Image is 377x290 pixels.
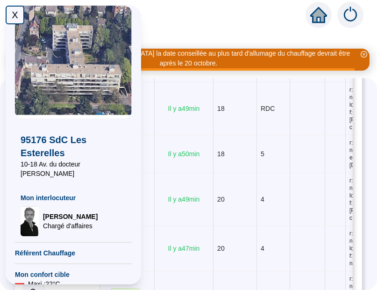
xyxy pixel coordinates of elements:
[217,245,225,252] span: 20
[43,221,98,231] span: Chargé d'affaires
[22,49,355,68] div: Pour Toulouse Lyon [GEOGRAPHIC_DATA] la date conseillée au plus tard d'allumage du chauffage devr...
[21,159,126,178] span: 10-18 Av. du docteur [PERSON_NAME]
[168,245,200,252] span: Il y a 47 min
[361,51,367,58] span: close-circle
[15,248,132,258] span: Référent Chauffage
[261,150,264,158] span: 5
[43,212,98,221] span: [PERSON_NAME]
[261,105,275,112] span: RDC
[21,133,126,159] span: 95176 SdC Les Esterelles
[15,270,132,279] span: Mon confort cible
[168,150,200,158] span: Il y a 50 min
[337,2,363,28] img: alerts
[168,196,200,203] span: Il y a 49 min
[261,196,264,203] span: 4
[28,279,60,289] span: Maxi : 22 °C
[217,105,225,112] span: 18
[21,206,39,236] img: Chargé d'affaires
[168,105,200,112] span: Il y a 49 min
[217,196,225,203] span: 20
[310,7,327,23] span: home
[21,193,126,203] span: Mon interlocuteur
[261,245,264,252] span: 4
[217,150,225,158] span: 18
